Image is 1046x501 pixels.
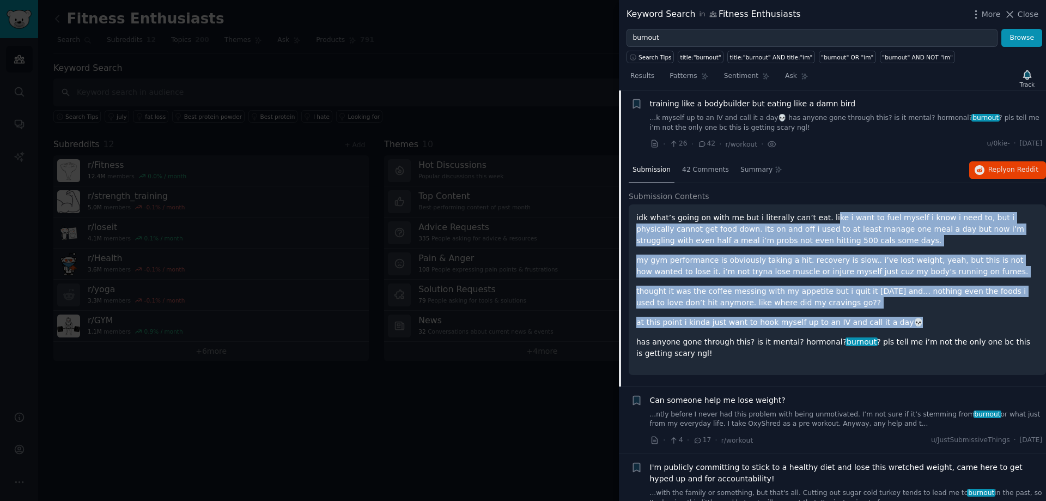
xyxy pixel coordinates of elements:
p: my gym performance is obviously taking a hit. recovery is slow.. i’ve lost weight, yeah, but this... [636,255,1038,277]
a: I'm publicly committing to stick to a healthy diet and lose this wretched weight, came here to ge... [650,462,1043,485]
span: · [687,434,689,446]
span: u/JustSubmissiveThings [931,436,1010,445]
a: Patterns [666,68,712,90]
a: training like a bodybuilder but eating like a damn bird [650,98,856,110]
span: [DATE] [1020,139,1042,149]
span: Results [630,71,654,81]
a: title:"burnout" [678,51,723,63]
span: Submission Contents [629,191,709,202]
button: Close [1004,9,1038,20]
a: "burnout" AND NOT "im" [880,51,955,63]
button: Search Tips [627,51,674,63]
a: title:"burnout" AND title:"im" [727,51,815,63]
div: title:"burnout" [680,53,721,61]
span: · [663,138,665,150]
a: "burnout" OR "im" [819,51,876,63]
span: [DATE] [1020,436,1042,445]
a: Results [627,68,658,90]
div: "burnout" OR "im" [821,53,873,61]
span: · [1014,139,1016,149]
p: at this point i kinda just want to hook myself up to an IV and call it a day💀 [636,317,1038,328]
div: "burnout" AND NOT "im" [882,53,952,61]
span: · [691,138,694,150]
div: Keyword Search Fitness Enthusiasts [627,8,801,21]
span: r/workout [726,141,757,148]
span: Sentiment [724,71,758,81]
button: Browse [1001,29,1042,47]
span: 26 [669,139,687,149]
span: Submission [633,165,671,175]
p: thought it was the coffee messing with my appetite but i quit it [DATE] and… nothing even the foo... [636,286,1038,309]
span: Summary [740,165,773,175]
span: 42 Comments [682,165,729,175]
button: Track [1016,67,1038,90]
span: 17 [693,436,711,445]
a: Ask [781,68,812,90]
span: on Reddit [1007,166,1038,173]
p: idk what’s going on with me but i literally can’t eat. like i want to fuel myself i know i need t... [636,212,1038,246]
a: Sentiment [720,68,774,90]
span: burnout [971,114,1000,122]
span: burnout [974,411,1002,418]
span: · [663,434,665,446]
div: Track [1020,81,1035,88]
a: ...k myself up to an IV and call it a day💀 has anyone gone through this? is it mental? hormonal?b... [650,113,1043,132]
span: 4 [669,436,683,445]
span: · [1014,436,1016,445]
span: Close [1018,9,1038,20]
span: r/workout [721,437,753,444]
div: title:"burnout" AND title:"im" [730,53,813,61]
button: Replyon Reddit [969,161,1046,179]
button: More [970,9,1001,20]
span: 42 [697,139,715,149]
p: has anyone gone through this? is it mental? hormonal? ? pls tell me i’m not the only one bc this ... [636,336,1038,359]
input: Try a keyword related to your business [627,29,998,47]
a: ...ntly before I never had this problem with being unmotivated. I’m not sure if it’s stemming fro... [650,410,1043,429]
span: Ask [785,71,797,81]
span: Search Tips [638,53,672,61]
span: burnout [846,337,878,346]
span: in [699,10,705,20]
a: Can someone help me lose weight? [650,395,786,406]
span: u/0kie- [987,139,1010,149]
span: Reply [988,165,1038,175]
span: burnout [967,489,995,497]
span: · [719,138,721,150]
span: More [982,9,1001,20]
span: Patterns [670,71,697,81]
span: · [761,138,763,150]
span: · [715,434,717,446]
